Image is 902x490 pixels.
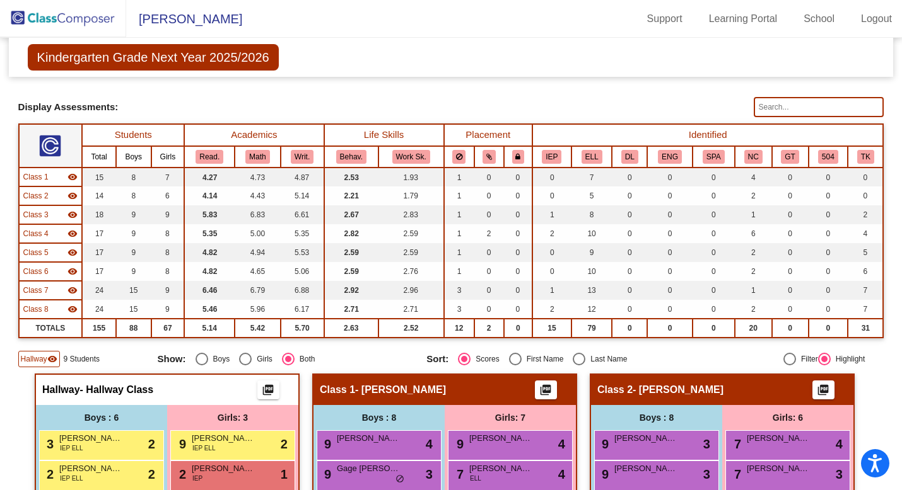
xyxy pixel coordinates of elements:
[235,186,280,205] td: 4.43
[426,435,433,453] span: 4
[772,281,809,300] td: 0
[36,405,167,430] div: Boys : 6
[281,168,324,186] td: 4.87
[848,205,883,224] td: 2
[295,353,315,365] div: Both
[614,432,677,445] span: [PERSON_NAME]
[693,168,735,186] td: 0
[471,353,499,365] div: Scores
[184,300,235,319] td: 5.46
[474,224,504,243] td: 2
[126,9,242,29] span: [PERSON_NAME]
[735,243,772,262] td: 2
[378,243,444,262] td: 2.59
[848,319,883,338] td: 31
[47,354,57,364] mat-icon: visibility
[444,168,474,186] td: 1
[23,285,49,296] span: Class 7
[82,262,116,281] td: 17
[612,186,647,205] td: 0
[735,146,772,168] th: Newcomer
[23,266,49,277] span: Class 6
[532,168,571,186] td: 0
[235,224,280,243] td: 5.00
[19,300,83,319] td: No teacher - Bermudez
[184,224,235,243] td: 5.35
[836,435,843,453] span: 4
[313,405,445,430] div: Boys : 8
[474,205,504,224] td: 0
[324,124,444,146] th: Life Skills
[23,171,49,183] span: Class 1
[252,353,272,365] div: Girls
[19,262,83,281] td: No teacher - Thelen
[772,262,809,281] td: 0
[235,243,280,262] td: 4.94
[612,300,647,319] td: 0
[585,353,627,365] div: Last Name
[857,150,874,164] button: TK
[19,224,83,243] td: No teacher - Evers
[571,243,612,262] td: 9
[116,262,151,281] td: 9
[151,168,185,186] td: 7
[571,319,612,338] td: 79
[324,243,378,262] td: 2.59
[504,243,532,262] td: 0
[831,353,865,365] div: Highlight
[474,186,504,205] td: 0
[558,435,565,453] span: 4
[151,205,185,224] td: 9
[281,300,324,319] td: 6.17
[532,243,571,262] td: 0
[184,168,235,186] td: 4.27
[324,319,378,338] td: 2.63
[67,266,78,276] mat-icon: visibility
[744,150,763,164] button: NC
[184,262,235,281] td: 4.82
[735,205,772,224] td: 1
[176,437,186,451] span: 9
[474,281,504,300] td: 0
[151,186,185,205] td: 6
[116,205,151,224] td: 9
[23,304,49,315] span: Class 8
[647,224,692,243] td: 0
[693,300,735,319] td: 0
[747,432,810,445] span: [PERSON_NAME]
[772,300,809,319] td: 0
[208,353,230,365] div: Boys
[612,243,647,262] td: 0
[658,150,682,164] button: ENG
[735,281,772,300] td: 1
[235,168,280,186] td: 4.73
[532,124,883,146] th: Identified
[504,146,532,168] th: Keep with teacher
[571,300,612,319] td: 12
[474,262,504,281] td: 0
[504,300,532,319] td: 0
[504,224,532,243] td: 0
[19,186,83,205] td: No teacher - Irlmeier
[703,150,725,164] button: SPA
[474,243,504,262] td: 0
[28,44,279,71] span: Kindergarten Grade Next Year 2025/2026
[245,150,269,164] button: Math
[23,247,49,258] span: Class 5
[647,186,692,205] td: 0
[612,224,647,243] td: 0
[67,210,78,220] mat-icon: visibility
[444,186,474,205] td: 1
[772,319,809,338] td: 0
[469,432,532,445] span: [PERSON_NAME]
[444,319,474,338] td: 12
[532,205,571,224] td: 1
[754,97,884,117] input: Search...
[532,224,571,243] td: 2
[571,168,612,186] td: 7
[612,281,647,300] td: 0
[599,437,609,451] span: 9
[116,168,151,186] td: 8
[571,281,612,300] td: 13
[23,190,49,202] span: Class 2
